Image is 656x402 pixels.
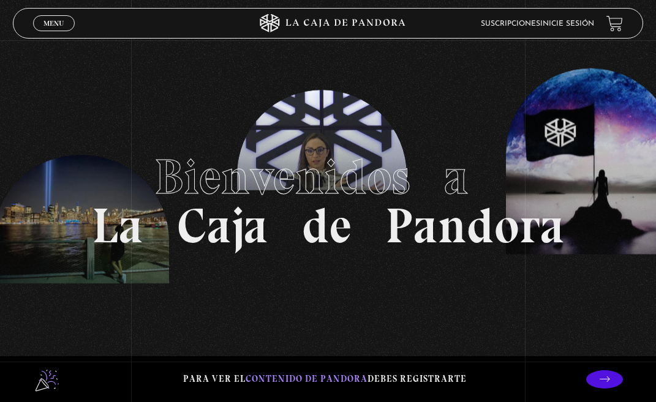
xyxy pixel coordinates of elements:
[43,20,64,27] span: Menu
[92,152,565,250] h1: La Caja de Pandora
[246,373,368,384] span: contenido de Pandora
[606,15,623,32] a: View your shopping cart
[39,30,68,39] span: Cerrar
[540,20,594,28] a: Inicie sesión
[154,147,502,206] span: Bienvenidos a
[481,20,540,28] a: Suscripciones
[183,371,467,387] p: Para ver el debes registrarte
